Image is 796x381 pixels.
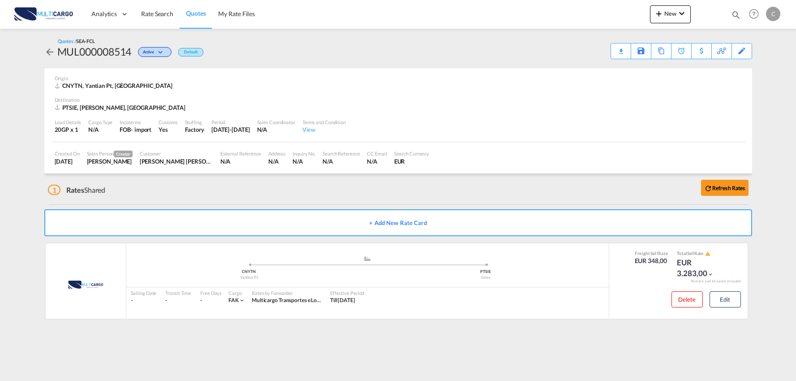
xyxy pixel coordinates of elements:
div: Created On [55,150,80,157]
div: Inquiry No. [293,150,315,157]
div: EUR [394,157,430,165]
div: Quote PDF is not available at this time [615,43,626,52]
div: Load Details [55,119,82,126]
button: icon-plus 400-fgNewicon-chevron-down [650,5,691,23]
div: Help [746,6,766,22]
div: N/A [88,126,112,134]
button: icon-refreshRefresh Rates [701,180,749,196]
div: Yantian Pt [131,275,368,281]
span: Rate Search [141,10,173,17]
div: - [165,297,191,304]
span: Rates [66,186,84,194]
div: - [200,297,202,304]
div: Shared [48,185,106,195]
div: Cargo [228,290,245,296]
button: Delete [671,291,703,307]
div: Incoterms [120,119,151,126]
div: Till 12 Oct 2025 [330,297,355,304]
div: - [131,297,157,304]
span: Sell [650,251,658,256]
span: New [654,10,687,17]
div: View [302,126,346,134]
div: Default [178,48,203,56]
md-icon: icon-alert [705,251,710,256]
div: Customer [140,150,213,157]
span: Creator [114,151,132,157]
span: Sell [687,251,694,256]
div: C [766,7,780,21]
div: N/A [220,157,261,165]
div: 25 Sep 2025 [211,126,250,134]
div: EUR 348,00 [635,256,668,265]
div: MUL000008514 [57,44,132,59]
div: EUR 3.283,00 [677,257,722,279]
div: - import [131,126,151,134]
md-icon: icon-plus 400-fg [654,8,664,19]
div: Sales Person [87,150,133,157]
div: Yes [159,126,177,134]
div: 20GP x 1 [55,126,82,134]
md-icon: icon-arrow-left [44,47,55,57]
div: icon-magnify [731,10,741,23]
md-icon: icon-magnify [731,10,741,20]
button: + Add New Rate Card [44,209,752,236]
div: External Reference [220,150,261,157]
div: Freight Rate [635,250,668,256]
span: 1 [48,185,61,195]
button: Edit [710,291,741,307]
span: Active [143,49,156,58]
div: Transit Time [165,290,191,296]
div: Search Currency [394,150,430,157]
div: Free Days [200,290,222,296]
div: Origin [55,75,742,82]
div: Sales Coordinator [257,119,295,126]
button: icon-alert [704,251,710,257]
img: 82db67801a5411eeacfdbd8acfa81e61.png [13,4,74,24]
div: Change Status Here [138,47,172,57]
div: CNYTN [131,269,368,275]
div: Change Status Here [131,44,174,59]
div: Multicargo Transportes e Logistica [252,297,321,304]
div: Search Reference [323,150,360,157]
div: Stuffing [185,119,204,126]
img: MultiCargo [56,273,115,296]
md-icon: icon-refresh [704,184,712,192]
div: PTSIE, Sines, Europe [55,104,188,112]
div: Total Rate [677,250,722,257]
div: Sines [367,275,604,281]
div: N/A [323,157,360,165]
div: Rates by Forwarder [252,290,321,296]
md-icon: icon-chevron-down [156,50,167,55]
div: N/A [268,157,285,165]
div: Address [268,150,285,157]
span: FAK [228,297,239,303]
div: Period [211,119,250,126]
span: SEA-FCL [76,38,95,44]
div: Effective Period [330,290,364,296]
div: PTSIE [367,269,604,275]
div: Factory Stuffing [185,126,204,134]
span: Analytics [91,9,117,18]
div: João Jesus [140,157,213,165]
md-icon: icon-download [615,45,626,52]
div: N/A [367,157,387,165]
b: Refresh Rates [712,185,745,191]
md-icon: assets/icons/custom/ship-fill.svg [362,256,373,261]
div: Cargo Type [88,119,112,126]
div: Cesar Teixeira [87,157,133,165]
div: Terms and Condition [302,119,346,126]
span: CNYTN, Yantian Pt, [GEOGRAPHIC_DATA] [62,82,172,89]
span: Till [DATE] [330,297,355,303]
div: Destination [55,96,742,103]
span: My Rate Files [218,10,255,17]
div: Customs [159,119,177,126]
div: icon-arrow-left [44,44,57,59]
div: CC Email [367,150,387,157]
md-icon: icon-chevron-down [239,297,245,303]
div: Remark and Inclusion included [684,279,748,284]
div: N/A [293,157,315,165]
div: Save As Template [631,43,651,59]
div: N/A [257,126,295,134]
md-icon: icon-chevron-down [707,271,714,277]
